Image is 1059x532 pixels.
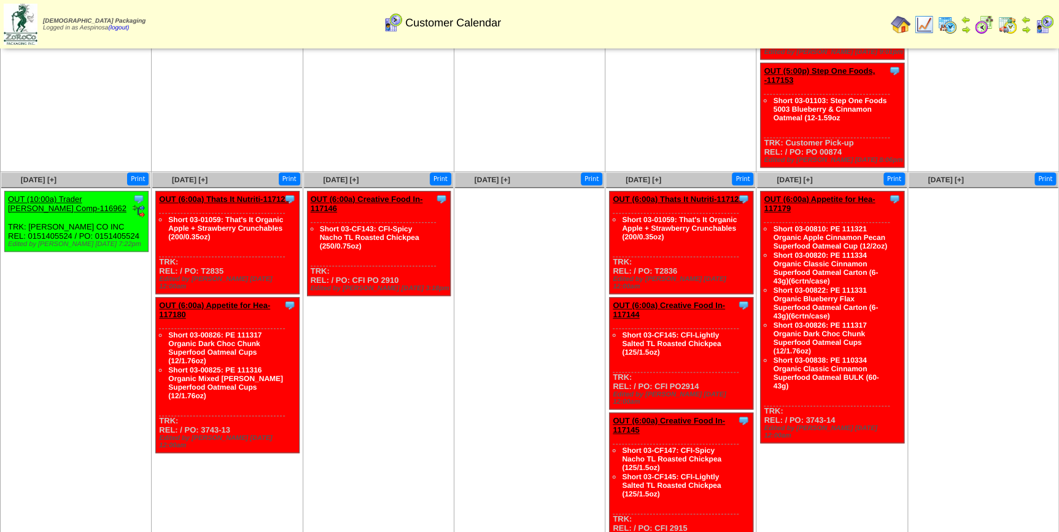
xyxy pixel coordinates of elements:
a: Short 03-00810: PE 111321 Organic Apple Cinnamon Pecan Superfood Oatmeal Cup (12/2oz) [773,225,886,250]
button: Print [732,172,753,185]
button: Print [430,172,451,185]
a: OUT (6:00a) Appetite for Hea-117179 [764,195,875,213]
img: arrowleft.gif [961,15,971,25]
div: TRK: Customer Pick-up REL: / PO: PO 00874 [761,63,904,168]
span: Customer Calendar [405,17,501,29]
img: Tooltip [435,193,448,205]
img: calendarinout.gif [998,15,1017,34]
img: arrowleft.gif [1021,15,1031,25]
img: Tooltip [737,299,750,311]
a: Short 03-01103: Step One Foods 5003 Blueberry & Cinnamon Oatmeal (12-1.59oz [773,96,886,122]
div: Edited by [PERSON_NAME] [DATE] 12:00am [159,276,299,290]
img: calendarblend.gif [974,15,994,34]
a: OUT (6:00a) Creative Food In-117146 [311,195,423,213]
button: Print [1034,172,1056,185]
div: TRK: REL: / PO: CFI PO 2910 [307,191,451,296]
a: (logout) [108,25,129,31]
a: OUT (6:00a) Creative Food In-117144 [613,301,725,319]
img: calendarprod.gif [937,15,957,34]
div: TRK: REL: / PO: T2836 [610,191,753,294]
span: [DEMOGRAPHIC_DATA] Packaging [43,18,145,25]
a: [DATE] [+] [928,175,963,184]
a: Short 03-00826: PE 111317 Organic Dark Choc Chunk Superfood Oatmeal Cups (12/1.76oz) [168,331,262,365]
img: Tooltip [888,64,901,77]
div: Edited by [PERSON_NAME] [DATE] 12:00am [764,425,904,439]
div: TRK: REL: / PO: CFI PO2914 [610,298,753,409]
button: Print [883,172,905,185]
a: Short 03-00822: PE 111331 Organic Blueberry Flax Superfood Oatmeal Carton (6-43g)(6crtn/case) [773,286,878,320]
a: Short 03-01059: That's It Organic Apple + Strawberry Crunchables (200/0.35oz) [622,215,737,241]
img: Tooltip [133,193,145,205]
div: Edited by [PERSON_NAME] [DATE] 12:00am [159,434,299,449]
a: Short 03-CF145: CFI-Lightly Salted TL Roasted Chickpea (125/1.5oz) [622,331,721,357]
div: TRK: REL: / PO: T2835 [156,191,300,294]
img: arrowright.gif [961,25,971,34]
a: [DATE] [+] [626,175,661,184]
a: OUT (6:00a) Thats It Nutriti-117125 [613,195,743,204]
a: OUT (10:00a) Trader [PERSON_NAME] Comp-116962 [8,195,126,213]
img: line_graph.gif [914,15,934,34]
button: Print [581,172,602,185]
span: Logged in as Aespinosa [43,18,145,31]
a: Short 03-01059: That's It Organic Apple + Strawberry Crunchables (200/0.35oz) [168,215,283,241]
a: Short 03-00825: PE 111316 Organic Mixed [PERSON_NAME] Superfood Oatmeal Cups (12/1.76oz) [168,366,283,400]
a: Short 03-00820: PE 111334 Organic Classic Cinnamon Superfood Oatmeal Carton (6-43g)(6crtn/case) [773,251,878,285]
button: Print [279,172,300,185]
a: Short 03-CF145: CFI-Lightly Salted TL Roasted Chickpea (125/1.5oz) [622,472,721,498]
button: Print [127,172,149,185]
img: home.gif [891,15,910,34]
img: Tooltip [284,193,296,205]
img: zoroco-logo-small.webp [4,4,37,45]
a: OUT (6:00a) Creative Food In-117145 [613,416,725,434]
div: Edited by [PERSON_NAME] [DATE] 12:00am [613,276,753,290]
a: Short 03-CF143: CFI-Spicy Nacho TL Roasted Chickpea (250/0.75oz) [320,225,419,250]
a: OUT (5:00p) Step One Foods, -117153 [764,66,875,85]
a: OUT (6:00a) Appetite for Hea-117180 [159,301,270,319]
div: TRK: REL: / PO: 3743-14 [761,191,904,443]
img: Tooltip [737,414,750,426]
a: [DATE] [+] [323,175,359,184]
a: Short 03-00826: PE 111317 Organic Dark Choc Chunk Superfood Oatmeal Cups (12/1.76oz) [773,321,866,355]
a: [DATE] [+] [777,175,812,184]
img: calendarcustomer.gif [383,13,403,33]
div: Edited by [PERSON_NAME] [DATE] 8:06pm [764,156,904,164]
a: [DATE] [+] [21,175,56,184]
div: Edited by [PERSON_NAME] [DATE] 7:22pm [8,241,148,248]
div: Edited by [PERSON_NAME] [DATE] 12:00am [613,391,753,406]
a: Short 03-00838: PE 110334 Organic Classic Cinnamon Superfood Oatmeal BULK (60-43g) [773,356,879,390]
a: [DATE] [+] [172,175,208,184]
img: calendarcustomer.gif [1034,15,1054,34]
div: TRK: [PERSON_NAME] CO INC REL: 0151405524 / PO: 0151405524 [5,191,149,252]
img: Tooltip [737,193,750,205]
a: Short 03-CF147: CFI-Spicy Nacho TL Roasted Chickpea (125/1.5oz) [622,446,721,472]
img: Tooltip [284,299,296,311]
div: Edited by [PERSON_NAME] [DATE] 3:18pm [311,285,451,292]
div: TRK: REL: / PO: 3743-13 [156,298,300,453]
a: [DATE] [+] [475,175,510,184]
a: OUT (6:00a) Thats It Nutriti-117126 [159,195,289,204]
img: Tooltip [888,193,901,205]
img: EDI [133,205,145,217]
img: arrowright.gif [1021,25,1031,34]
